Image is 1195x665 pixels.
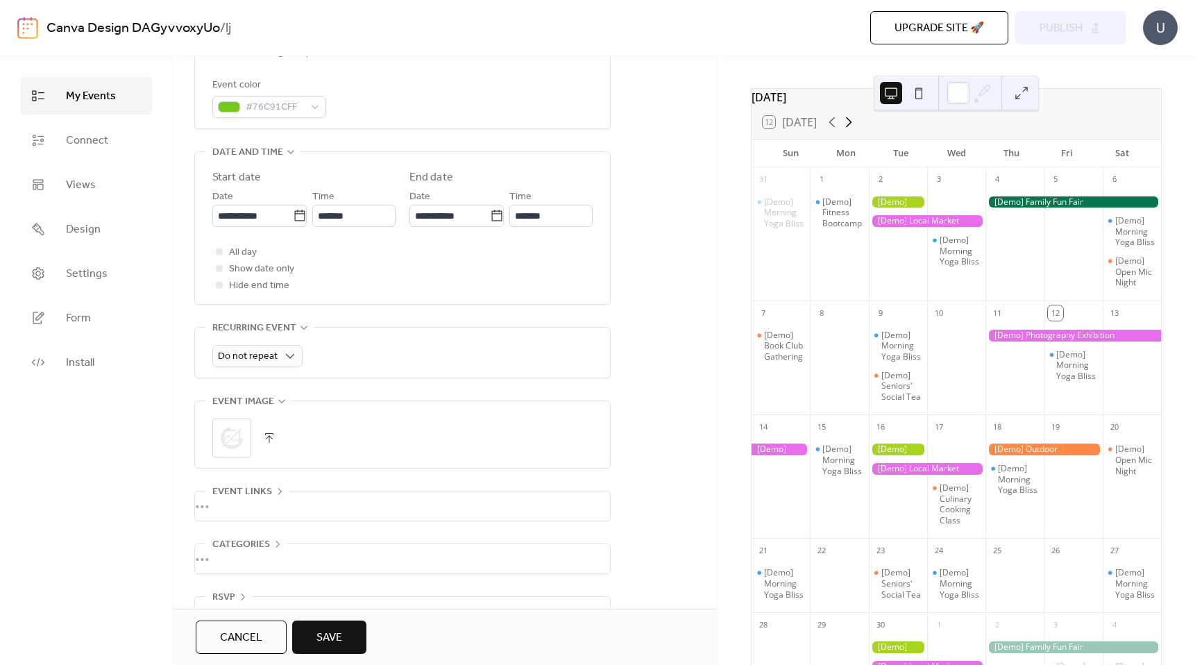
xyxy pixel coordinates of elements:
[292,621,366,654] button: Save
[1115,444,1155,476] div: [Demo] Open Mic Night
[220,630,262,646] span: Cancel
[195,597,610,626] div: •••
[1103,567,1161,600] div: [Demo] Morning Yoga Bliss
[874,140,929,167] div: Tue
[869,463,986,475] div: [Demo] Local Market
[985,330,1161,342] div: [Demo] Photography Exhibition
[881,330,922,362] div: [Demo] Morning Yoga Bliss
[212,189,233,205] span: Date
[21,299,152,337] a: Form
[212,419,251,457] div: ;
[940,482,980,525] div: [Demo] Culinary Cooking Class
[990,419,1005,435] div: 18
[212,320,296,337] span: Recurring event
[764,330,804,362] div: [Demo] Book Club Gathering
[810,196,868,229] div: [Demo] Fitness Bootcamp
[21,77,152,115] a: My Events
[929,140,984,167] div: Wed
[66,88,116,105] span: My Events
[218,347,278,366] span: Do not repeat
[822,444,863,476] div: [Demo] Morning Yoga Bliss
[196,621,287,654] a: Cancel
[1094,140,1150,167] div: Sat
[927,567,985,600] div: [Demo] Morning Yoga Bliss
[229,244,257,261] span: All day
[246,99,304,116] span: #76C91CFF
[21,166,152,203] a: Views
[509,189,532,205] span: Time
[220,15,226,42] b: /
[46,15,220,42] a: Canva Design DAGyvvoxyUo
[931,617,947,632] div: 1
[873,543,888,558] div: 23
[927,482,985,525] div: [Demo] Culinary Cooking Class
[66,355,94,371] span: Install
[990,543,1005,558] div: 25
[66,133,108,149] span: Connect
[1048,305,1063,321] div: 12
[869,330,927,362] div: [Demo] Morning Yoga Bliss
[985,444,1103,455] div: [Demo] Outdoor Adventure Day
[814,543,829,558] div: 22
[756,172,771,187] div: 31
[870,11,1008,44] button: Upgrade site 🚀
[756,419,771,435] div: 14
[822,196,863,229] div: [Demo] Fitness Bootcamp
[212,77,323,94] div: Event color
[1103,255,1161,288] div: [Demo] Open Mic Night
[1048,543,1063,558] div: 26
[931,172,947,187] div: 3
[1107,172,1122,187] div: 6
[931,543,947,558] div: 24
[752,567,810,600] div: [Demo] Morning Yoga Bliss
[212,484,272,500] span: Event links
[940,567,980,600] div: [Demo] Morning Yoga Bliss
[66,310,91,327] span: Form
[873,617,888,632] div: 30
[1107,305,1122,321] div: 13
[869,444,927,455] div: [Demo] Gardening Workshop
[873,172,888,187] div: 2
[764,567,804,600] div: [Demo] Morning Yoga Bliss
[895,20,984,37] span: Upgrade site 🚀
[316,630,342,646] span: Save
[1044,349,1102,382] div: [Demo] Morning Yoga Bliss
[881,370,922,403] div: [Demo] Seniors' Social Tea
[226,15,231,42] b: lj
[1115,567,1155,600] div: [Demo] Morning Yoga Bliss
[1115,215,1155,248] div: [Demo] Morning Yoga Bliss
[1115,255,1155,288] div: [Demo] Open Mic Night
[195,544,610,573] div: •••
[66,221,101,238] span: Design
[869,370,927,403] div: [Demo] Seniors' Social Tea
[985,463,1044,496] div: [Demo] Morning Yoga Bliss
[212,169,261,186] div: Start date
[1048,617,1063,632] div: 3
[21,121,152,159] a: Connect
[1103,215,1161,248] div: [Demo] Morning Yoga Bliss
[1103,444,1161,476] div: [Demo] Open Mic Night
[409,169,453,186] div: End date
[985,196,1161,208] div: [Demo] Family Fun Fair
[998,463,1038,496] div: [Demo] Morning Yoga Bliss
[752,330,810,362] div: [Demo] Book Club Gathering
[21,255,152,292] a: Settings
[931,305,947,321] div: 10
[212,144,283,161] span: Date and time
[229,278,289,294] span: Hide end time
[810,444,868,476] div: [Demo] Morning Yoga Bliss
[1048,172,1063,187] div: 5
[984,140,1040,167] div: Thu
[869,196,927,208] div: [Demo] Gardening Workshop
[1056,349,1096,382] div: [Demo] Morning Yoga Bliss
[1107,617,1122,632] div: 4
[927,235,985,267] div: [Demo] Morning Yoga Bliss
[985,641,1161,653] div: [Demo] Family Fun Fair
[212,537,270,553] span: Categories
[873,305,888,321] div: 9
[869,215,986,227] div: [Demo] Local Market
[869,641,927,653] div: [Demo] Gardening Workshop
[409,189,430,205] span: Date
[312,189,334,205] span: Time
[66,177,96,194] span: Views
